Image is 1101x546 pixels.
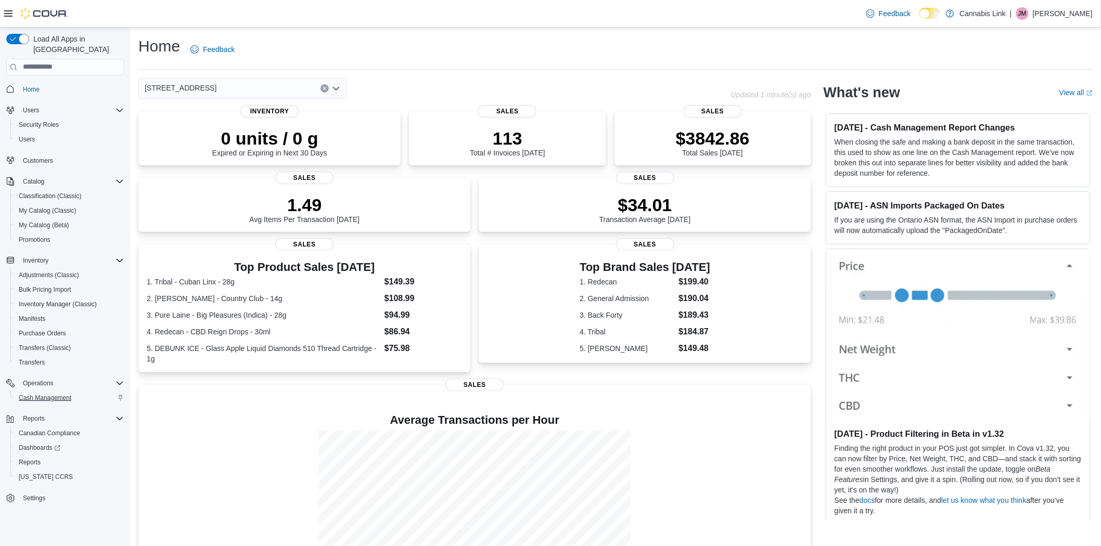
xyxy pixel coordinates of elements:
dd: $86.94 [385,326,463,338]
span: Manifests [19,315,45,323]
dt: 3. Pure Laine - Big Pleasures (Indica) - 28g [147,310,380,320]
a: Dashboards [10,440,128,455]
dt: 4. Tribal [580,327,674,337]
span: Settings [23,494,45,502]
button: Classification (Classic) [10,189,128,203]
span: Users [15,133,124,146]
p: [PERSON_NAME] [1033,7,1093,20]
h3: [DATE] - ASN Imports Packaged On Dates [835,200,1082,211]
span: Sales [478,105,536,118]
button: My Catalog (Beta) [10,218,128,232]
span: Dashboards [19,444,60,452]
span: Reports [15,456,124,469]
button: Adjustments (Classic) [10,268,128,282]
span: Promotions [15,233,124,246]
a: docs [860,496,875,504]
p: | [1010,7,1012,20]
dd: $190.04 [678,292,710,305]
p: Updated 1 minute(s) ago [731,90,811,99]
a: Settings [19,492,49,504]
div: Joshua Meanney [1016,7,1029,20]
span: Settings [19,491,124,504]
p: If you are using the Ontario ASN format, the ASN Import in purchase orders will now automatically... [835,215,1082,236]
button: Transfers (Classic) [10,341,128,355]
span: Catalog [19,175,124,188]
button: Customers [2,153,128,168]
h3: Top Product Sales [DATE] [147,261,462,274]
button: Promotions [10,232,128,247]
span: Sales [684,105,742,118]
button: Canadian Compliance [10,426,128,440]
span: My Catalog (Beta) [15,219,124,231]
button: Users [19,104,43,116]
span: Washington CCRS [15,471,124,483]
a: [US_STATE] CCRS [15,471,77,483]
svg: External link [1086,90,1093,96]
span: JM [1018,7,1027,20]
div: Expired or Expiring in Next 30 Days [212,128,327,157]
span: Catalog [23,177,44,186]
span: Sales [275,238,334,251]
dt: 4. Redecan - CBD Reign Drops - 30ml [147,327,380,337]
a: Feedback [862,3,915,24]
span: Bulk Pricing Import [15,283,124,296]
a: Reports [15,456,45,469]
button: Inventory [19,254,53,267]
span: Cash Management [19,394,71,402]
a: Purchase Orders [15,327,70,340]
button: Bulk Pricing Import [10,282,128,297]
a: Promotions [15,233,55,246]
span: My Catalog (Classic) [15,204,124,217]
button: Manifests [10,311,128,326]
p: 113 [470,128,545,149]
p: 1.49 [249,194,360,215]
span: Inventory [23,256,48,265]
p: Finding the right product in your POS just got simpler. In Cova v1.32, you can now filter by Pric... [835,443,1082,495]
span: Sales [616,238,674,251]
div: Total Sales [DATE] [676,128,750,157]
button: Security Roles [10,118,128,132]
span: Inventory [19,254,124,267]
nav: Complex example [6,77,124,533]
button: Open list of options [332,84,340,93]
span: Transfers [19,358,45,367]
span: Inventory Manager (Classic) [19,300,97,308]
h1: Home [138,36,180,57]
button: Reports [2,411,128,426]
a: Security Roles [15,119,63,131]
span: Load All Apps in [GEOGRAPHIC_DATA] [29,34,124,55]
span: Reports [19,458,41,466]
dd: $108.99 [385,292,463,305]
button: Cash Management [10,391,128,405]
p: 0 units / 0 g [212,128,327,149]
span: Operations [19,377,124,389]
span: Dashboards [15,441,124,454]
span: My Catalog (Classic) [19,206,76,215]
dt: 2. General Admission [580,293,674,304]
button: Catalog [2,174,128,189]
button: Inventory Manager (Classic) [10,297,128,311]
button: Catalog [19,175,48,188]
dd: $149.39 [385,276,463,288]
p: Cannabis Link [959,7,1006,20]
dt: 2. [PERSON_NAME] - Country Club - 14g [147,293,380,304]
span: Manifests [15,313,124,325]
dd: $184.87 [678,326,710,338]
img: Cova [21,8,68,19]
button: Clear input [321,84,329,93]
a: Inventory Manager (Classic) [15,298,101,310]
a: Canadian Compliance [15,427,84,439]
span: Customers [23,157,53,165]
button: Transfers [10,355,128,370]
dt: 5. DEBUNK ICE - Glass Apple Liquid Diamonds 510 Thread Cartridge - 1g [147,343,380,364]
dt: 1. Tribal - Cuban Linx - 28g [147,277,380,287]
span: Feedback [203,44,235,55]
button: [US_STATE] CCRS [10,470,128,484]
p: See the for more details, and after you’ve given it a try. [835,495,1082,516]
p: When closing the safe and making a bank deposit in the same transaction, this used to show as one... [835,137,1082,178]
em: Beta Features [835,465,1051,484]
a: Manifests [15,313,49,325]
span: Classification (Classic) [15,190,124,202]
a: Bulk Pricing Import [15,283,75,296]
span: Transfers (Classic) [15,342,124,354]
